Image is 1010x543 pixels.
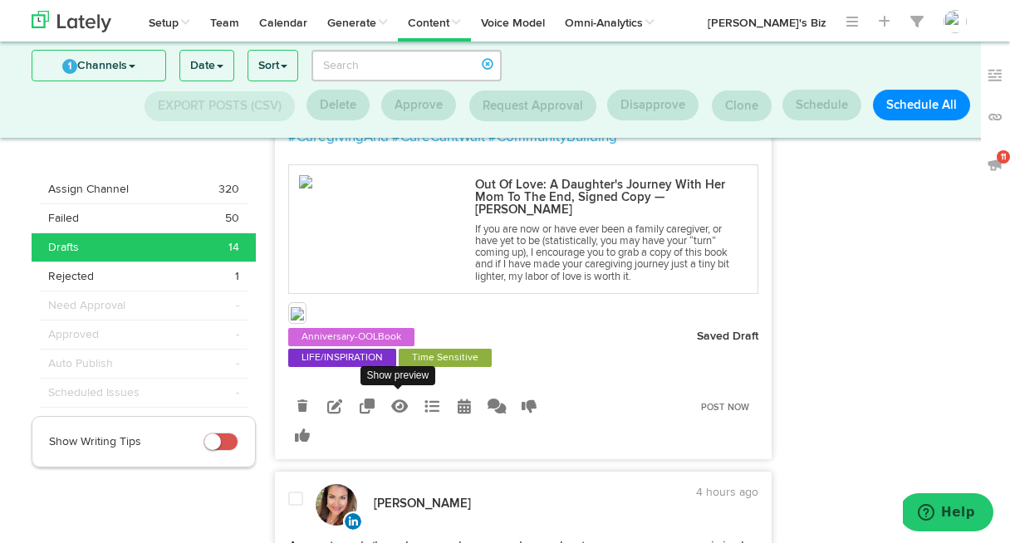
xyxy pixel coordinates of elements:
[145,91,295,121] button: Export Posts (CSV)
[873,90,970,120] button: Schedule All
[987,156,1003,173] img: announcements_off.svg
[607,90,699,120] button: Disapprove
[316,484,357,526] img: 1715701749963
[228,239,239,256] span: 14
[381,90,456,120] button: Approve
[225,210,239,227] span: 50
[299,175,465,188] img: 7W0m2NhFQwah6y4jziRr
[697,330,758,342] strong: Saved Draft
[693,396,758,419] a: Post Now
[48,384,140,401] span: Scheduled Issues
[997,150,1010,164] span: 11
[392,130,485,144] a: #CareCantWait
[944,10,967,33] img: JfsZugShQNWjftDpkAxX
[48,355,113,372] span: Auto Publish
[62,59,77,74] span: 1
[987,109,1003,125] img: links_off.svg
[987,67,1003,84] img: keywords_off.svg
[48,239,79,256] span: Drafts
[288,130,389,144] a: #CaregivingAnd
[291,307,304,320] img: 7W0m2NhFQwah6y4jziRr
[696,487,758,498] time: 4 hours ago
[475,179,734,216] p: Out Of Love: A Daughter's Journey With Her Mom To The End, Signed Copy — [PERSON_NAME]
[469,90,596,121] button: Request Approval
[712,90,772,121] button: Clone
[48,326,99,343] span: Approved
[248,51,297,81] a: Sort
[475,224,734,283] p: If you are now or have ever been a family caregiver, or have yet to be (statistically, you may ha...
[488,130,617,144] a: #CommunityBuilding
[374,497,471,510] strong: [PERSON_NAME]
[343,511,363,531] img: linkedin.svg
[725,100,758,112] span: Clone
[49,436,141,448] span: Show Writing Tips
[180,51,233,81] a: Date
[48,268,94,285] span: Rejected
[298,329,404,345] a: Anniversary-OOLBook
[236,297,239,314] span: -
[298,350,386,366] a: LIFE/INSPIRATION
[360,366,436,385] div: Show preview
[483,100,583,112] span: Request Approval
[903,493,993,535] iframe: Opens a widget where you can find more information
[32,11,111,32] img: logo_lately_bg_light.svg
[409,350,482,366] a: Time Sensitive
[235,268,239,285] span: 1
[311,50,502,81] input: Search
[236,384,239,401] span: -
[236,355,239,372] span: -
[306,90,370,120] button: Delete
[782,90,861,120] button: Schedule
[32,51,165,81] a: 1Channels
[48,297,125,314] span: Need Approval
[236,326,239,343] span: -
[218,181,239,198] span: 320
[48,181,129,198] span: Assign Channel
[48,210,79,227] span: Failed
